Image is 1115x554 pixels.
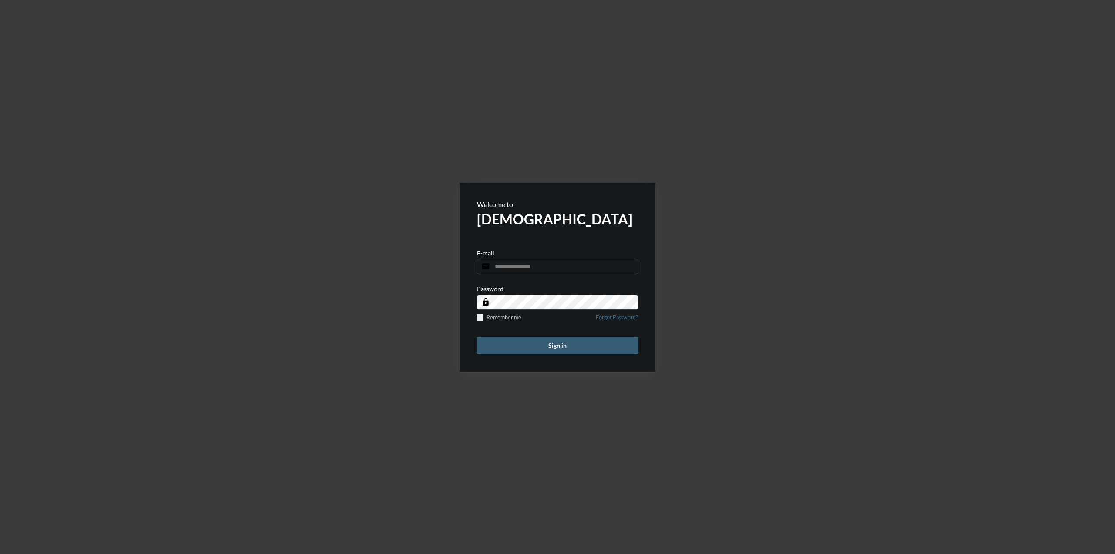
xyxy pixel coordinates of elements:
[477,200,638,208] p: Welcome to
[477,211,638,228] h2: [DEMOGRAPHIC_DATA]
[477,249,494,257] p: E-mail
[477,337,638,354] button: Sign in
[596,314,638,326] a: Forgot Password?
[477,314,521,321] label: Remember me
[477,285,503,292] p: Password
